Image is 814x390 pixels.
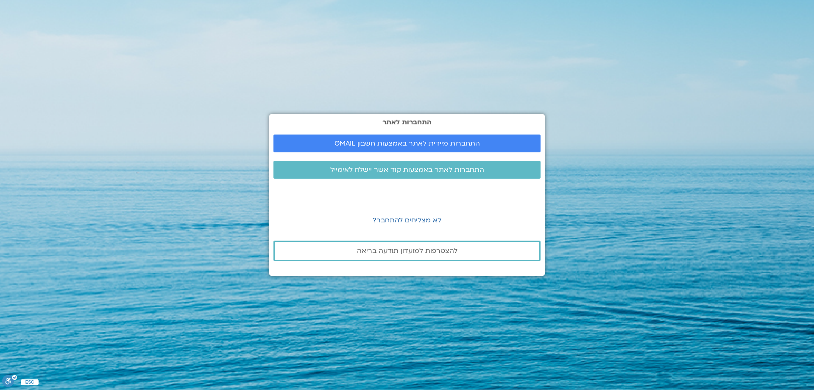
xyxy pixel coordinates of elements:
a: להצטרפות למועדון תודעה בריאה [273,241,541,261]
h2: התחברות לאתר [273,118,541,126]
span: התחברות לאתר באמצעות קוד אשר יישלח לאימייל [330,166,484,174]
a: התחברות לאתר באמצעות קוד אשר יישלח לאימייל [273,161,541,179]
a: לא מצליחים להתחבר? [373,216,441,225]
span: התחברות מיידית לאתר באמצעות חשבון GMAIL [335,140,480,147]
a: התחברות מיידית לאתר באמצעות חשבון GMAIL [273,135,541,152]
span: להצטרפות למועדון תודעה בריאה [357,247,457,255]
